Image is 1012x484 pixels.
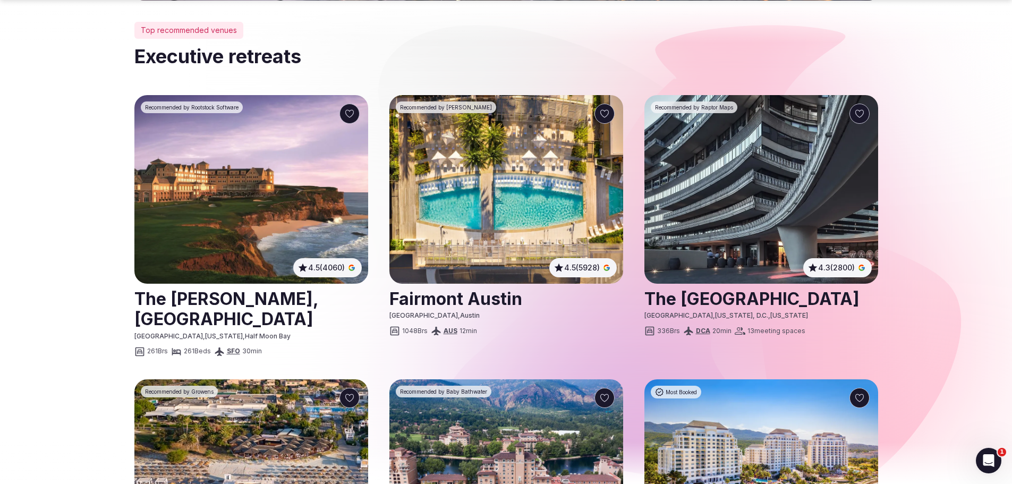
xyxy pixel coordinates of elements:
[564,262,600,273] span: 4.5 (5928)
[147,347,168,356] span: 261 Brs
[389,285,623,311] a: View venue
[818,262,855,273] span: 4.3 (2800)
[460,327,477,336] span: 12 min
[297,262,358,273] button: 4.5(4060)
[134,95,368,284] img: The Ritz-Carlton, Half Moon Bay
[807,262,868,273] button: 4.3(2800)
[715,311,768,319] span: [US_STATE], D.C.
[460,311,480,319] span: Austin
[134,43,878,70] h2: Executive retreats
[554,262,613,273] button: 4.5(5928)
[184,347,211,356] span: 261 Beds
[134,285,368,332] h2: The [PERSON_NAME], [GEOGRAPHIC_DATA]
[770,311,808,319] span: [US_STATE]
[400,388,487,395] span: Recommended by Baby Bathwater
[205,332,243,340] span: [US_STATE]
[243,332,245,340] span: ,
[227,347,240,355] a: SFO
[998,448,1006,456] span: 1
[396,101,496,113] div: Recommended by Zapier
[644,95,878,284] a: See The Watergate Hotel
[141,386,218,397] div: Recommended by Growens
[655,104,733,111] span: Recommended by Raptor Maps
[458,311,460,319] span: ,
[696,327,710,335] a: DCA
[747,327,805,336] span: 13 meeting spaces
[141,101,243,113] div: Recommended by Rootstock Software
[242,347,262,356] span: 30 min
[976,448,1001,473] iframe: Intercom live chat
[657,327,680,336] span: 336 Brs
[396,386,491,397] div: Recommended by Baby Bathwater
[389,285,623,311] h2: Fairmont Austin
[644,285,878,311] h2: The [GEOGRAPHIC_DATA]
[145,104,239,111] span: Recommended by Rootstock Software
[134,332,203,340] span: [GEOGRAPHIC_DATA]
[644,311,713,319] span: [GEOGRAPHIC_DATA]
[644,285,878,311] a: View venue
[308,262,345,273] span: 4.5 (4060)
[389,95,623,284] a: See Fairmont Austin
[134,285,368,332] a: View venue
[651,386,701,398] div: Most Booked
[651,101,737,113] div: Recommended by Raptor Maps
[666,388,697,396] span: Most Booked
[389,311,458,319] span: [GEOGRAPHIC_DATA]
[644,95,878,284] img: The Watergate Hotel
[134,95,368,284] a: See The Ritz-Carlton, Half Moon Bay
[145,388,214,395] span: Recommended by Growens
[389,95,623,284] img: Fairmont Austin
[768,311,770,319] span: ,
[203,332,205,340] span: ,
[400,104,492,111] span: Recommended by [PERSON_NAME]
[713,311,715,319] span: ,
[712,327,732,336] span: 20 min
[444,327,457,335] a: AUS
[134,22,243,39] div: Top recommended venues
[245,332,291,340] span: Half Moon Bay
[402,327,428,336] span: 1048 Brs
